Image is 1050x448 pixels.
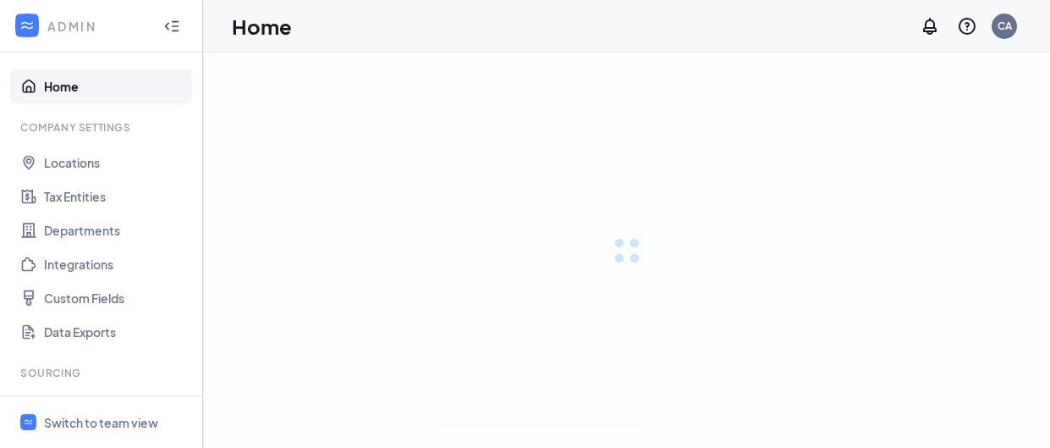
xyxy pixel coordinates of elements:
a: Home [44,69,189,103]
div: Sourcing [20,366,185,380]
a: Custom Fields [44,281,189,315]
svg: QuestionInfo [957,16,977,36]
h1: Home [232,12,292,41]
div: Company Settings [20,120,185,135]
a: Talent Network [44,391,189,425]
svg: WorkstreamLogo [19,17,36,34]
div: CA [998,19,1012,33]
svg: Collapse [163,18,180,35]
div: ADMIN [47,18,148,35]
a: Integrations [44,247,189,281]
a: Departments [44,213,189,247]
a: Locations [44,146,189,180]
svg: WorkstreamLogo [23,417,34,428]
a: Data Exports [44,315,189,349]
div: Switch to team view [44,414,158,431]
a: Tax Entities [44,180,189,213]
svg: Notifications [920,16,940,36]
